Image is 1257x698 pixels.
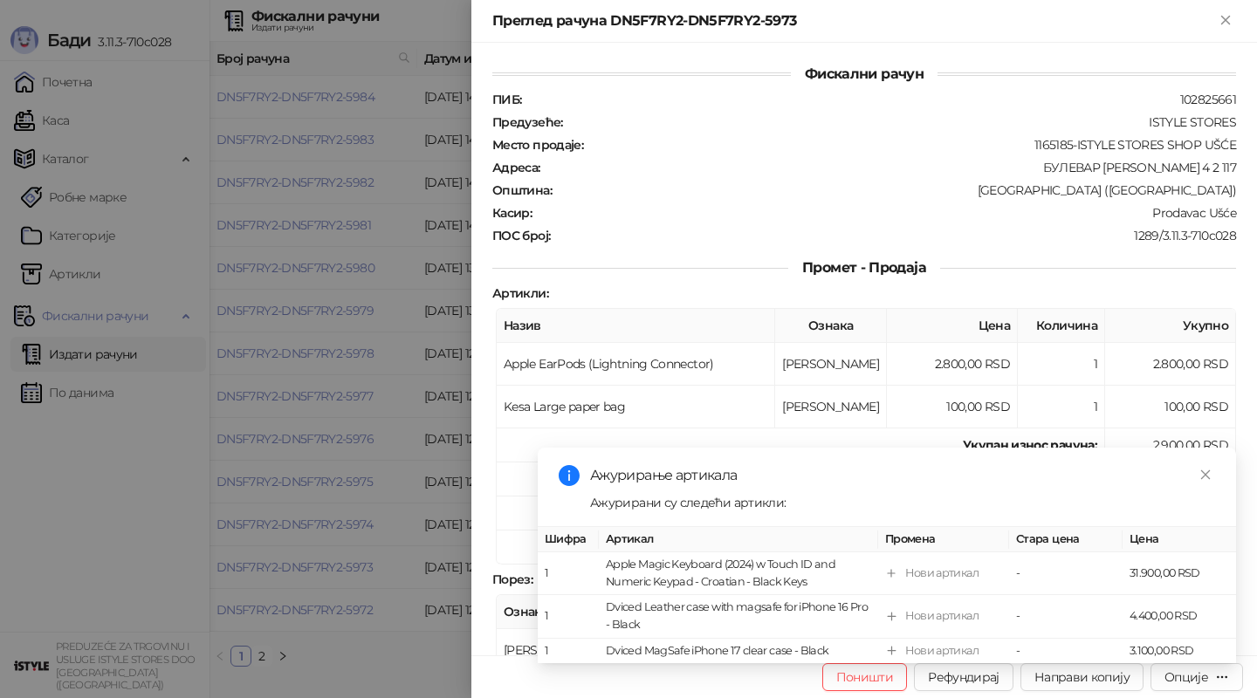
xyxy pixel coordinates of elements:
[497,595,608,629] th: Ознака
[599,639,878,664] td: Dviced MagSafe iPhone 17 clear case - Black
[599,527,878,552] th: Артикал
[1123,552,1236,595] td: 31.900,00 RSD
[553,182,1238,198] div: [GEOGRAPHIC_DATA] ([GEOGRAPHIC_DATA])
[538,596,599,639] td: 1
[538,639,599,664] td: 1
[492,92,521,107] strong: ПИБ :
[822,663,908,691] button: Поништи
[492,205,532,221] strong: Касир :
[887,386,1018,428] td: 100,00 RSD
[533,205,1238,221] div: Prodavac Ušće
[1105,309,1236,343] th: Укупно
[1009,552,1123,595] td: -
[905,608,979,626] div: Нови артикал
[599,552,878,595] td: Apple Magic Keyboard (2024) w Touch ID and Numeric Keypad - Croatian - Black Keys
[775,309,887,343] th: Ознака
[1018,386,1105,428] td: 1
[492,137,583,153] strong: Место продаје :
[1196,465,1215,484] a: Close
[1009,527,1123,552] th: Стара цена
[492,228,550,243] strong: ПОС број :
[552,228,1238,243] div: 1289/3.11.3-710c028
[538,527,599,552] th: Шифра
[905,565,979,583] div: Нови артикал
[492,10,1215,31] div: Преглед рачуна DN5F7RY2-DN5F7RY2-5973
[492,182,552,198] strong: Општина :
[1215,10,1236,31] button: Close
[542,160,1238,175] div: БУЛЕВАР [PERSON_NAME] 4 2 117
[599,596,878,639] td: Dviced Leather case with magsafe for iPhone 16 Pro - Black
[1105,386,1236,428] td: 100,00 RSD
[963,437,1097,453] strong: Укупан износ рачуна :
[1105,428,1236,462] td: 2.900,00 RSD
[590,465,1215,486] div: Ажурирање артикала
[1034,669,1130,685] span: Направи копију
[1199,469,1212,481] span: close
[1009,639,1123,664] td: -
[1123,527,1236,552] th: Цена
[1020,663,1144,691] button: Направи копију
[1123,639,1236,664] td: 3.100,00 RSD
[1123,596,1236,639] td: 4.400,00 RSD
[1151,663,1243,691] button: Опције
[1018,309,1105,343] th: Количина
[905,642,979,660] div: Нови артикал
[538,552,599,595] td: 1
[788,259,940,276] span: Промет - Продаја
[559,465,580,486] span: info-circle
[791,65,938,82] span: Фискални рачун
[565,114,1238,130] div: ISTYLE STORES
[887,309,1018,343] th: Цена
[590,493,1215,512] div: Ажурирани су следећи артикли:
[497,386,775,428] td: Kesa Large paper bag
[1018,343,1105,386] td: 1
[1009,596,1123,639] td: -
[1105,343,1236,386] td: 2.800,00 RSD
[492,571,532,587] strong: Порез :
[775,386,887,428] td: [PERSON_NAME]
[492,114,563,130] strong: Предузеће :
[887,343,1018,386] td: 2.800,00 RSD
[497,309,775,343] th: Назив
[878,527,1009,552] th: Промена
[775,343,887,386] td: [PERSON_NAME]
[497,343,775,386] td: Apple EarPods (Lightning Connector)
[1164,669,1208,685] div: Опције
[523,92,1238,107] div: 102825661
[914,663,1013,691] button: Рефундирај
[585,137,1238,153] div: 1165185-ISTYLE STORES SHOP UŠĆE
[492,285,548,301] strong: Артикли :
[497,629,608,672] td: [PERSON_NAME]
[492,160,540,175] strong: Адреса :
